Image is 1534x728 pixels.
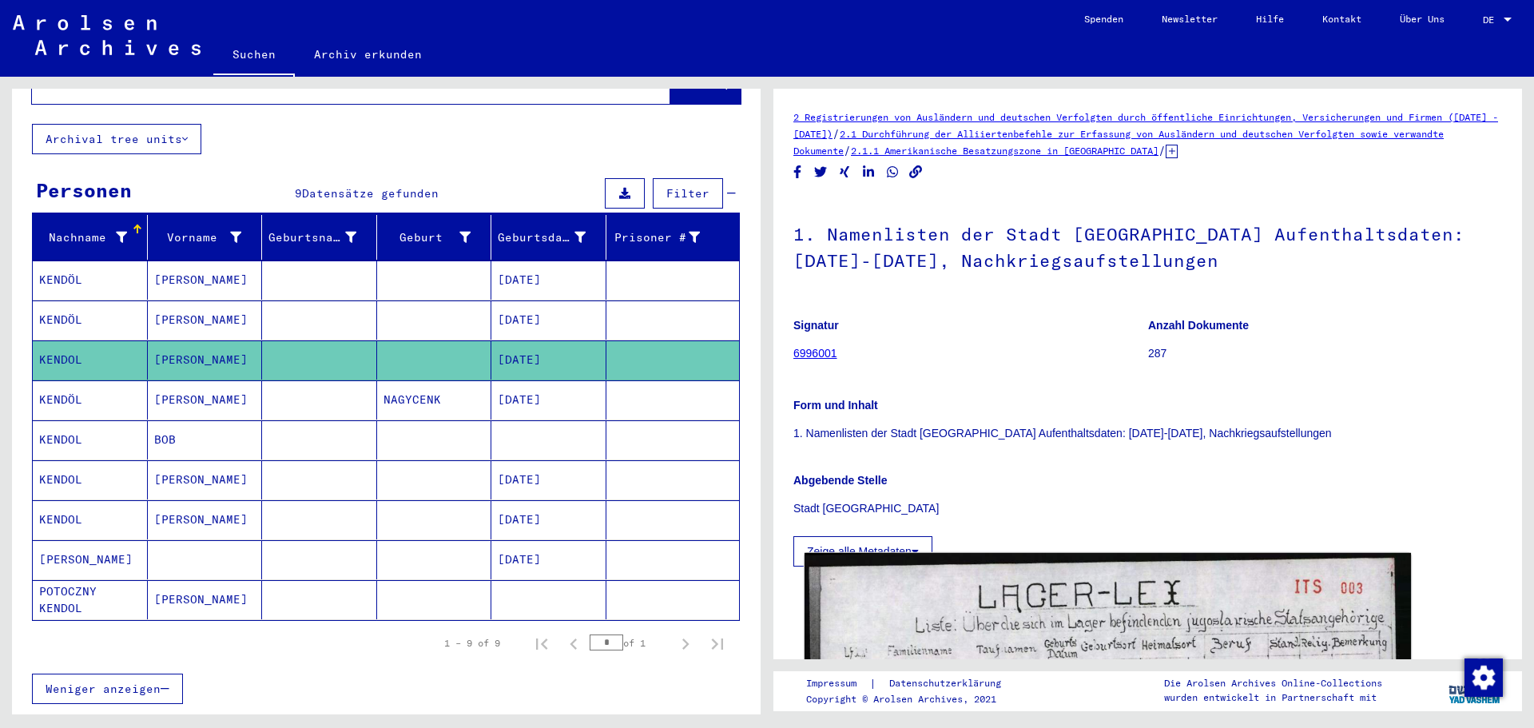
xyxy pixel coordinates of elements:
[793,347,837,360] a: 6996001
[613,229,701,246] div: Prisoner #
[32,674,183,704] button: Weniger anzeigen
[13,15,201,55] img: Arolsen_neg.svg
[148,215,263,260] mat-header-cell: Vorname
[491,540,606,579] mat-cell: [DATE]
[383,229,471,246] div: Geburt‏
[491,261,606,300] mat-cell: [DATE]
[793,197,1502,294] h1: 1. Namenlisten der Stadt [GEOGRAPHIC_DATA] Aufenthaltsdaten: [DATE]-[DATE], Nachkriegsaufstellungen
[491,460,606,499] mat-cell: [DATE]
[148,380,263,420] mat-cell: [PERSON_NAME]
[148,340,263,380] mat-cell: [PERSON_NAME]
[837,162,853,182] button: Share on Xing
[262,215,377,260] mat-header-cell: Geburtsname
[613,225,721,250] div: Prisoner #
[302,186,439,201] span: Datensätze gefunden
[666,186,709,201] span: Filter
[32,124,201,154] button: Archival tree units
[806,675,1020,692] div: |
[213,35,295,77] a: Suchen
[148,580,263,619] mat-cell: [PERSON_NAME]
[606,215,740,260] mat-header-cell: Prisoner #
[154,225,262,250] div: Vorname
[653,178,723,209] button: Filter
[444,636,500,650] div: 1 – 9 of 9
[793,111,1498,140] a: 2 Registrierungen von Ausländern und deutschen Verfolgten durch öffentliche Einrichtungen, Versic...
[148,420,263,459] mat-cell: BOB
[33,380,148,420] mat-cell: KENDÖL
[908,162,924,182] button: Copy link
[148,261,263,300] mat-cell: [PERSON_NAME]
[884,162,901,182] button: Share on WhatsApp
[806,675,869,692] a: Impressum
[491,380,606,420] mat-cell: [DATE]
[1445,670,1505,710] img: yv_logo.png
[33,420,148,459] mat-cell: KENDOL
[1464,658,1502,696] div: Zustimmung ändern
[33,460,148,499] mat-cell: KENDOL
[33,540,148,579] mat-cell: [PERSON_NAME]
[793,500,1502,517] p: Stadt [GEOGRAPHIC_DATA]
[851,145,1158,157] a: 2.1.1 Amerikanische Besatzungszone in [GEOGRAPHIC_DATA]
[33,500,148,539] mat-cell: KENDOL
[36,176,132,205] div: Personen
[860,162,877,182] button: Share on LinkedIn
[148,300,263,340] mat-cell: [PERSON_NAME]
[33,340,148,380] mat-cell: KENDOL
[33,580,148,619] mat-cell: POTOCZNY KENDOL
[526,627,558,659] button: First page
[793,399,878,412] b: Form und Inhalt
[590,635,670,650] div: of 1
[793,425,1502,442] p: 1. Namenlisten der Stadt [GEOGRAPHIC_DATA] Aufenthaltsdaten: [DATE]-[DATE], Nachkriegsaufstellungen
[1158,143,1166,157] span: /
[491,340,606,380] mat-cell: [DATE]
[793,128,1444,157] a: 2.1 Durchführung der Alliiertenbefehle zur Erfassung von Ausländern und deutschen Verfolgten sowi...
[876,675,1020,692] a: Datenschutzerklärung
[701,627,733,659] button: Last page
[813,162,829,182] button: Share on Twitter
[39,229,127,246] div: Nachname
[377,380,492,420] mat-cell: NAGYCENK
[383,225,491,250] div: Geburt‏
[558,627,590,659] button: Previous page
[154,229,242,246] div: Vorname
[793,536,932,567] button: Zeige alle Metadaten
[793,319,839,332] b: Signatur
[1148,345,1502,362] p: 287
[1483,14,1500,26] span: DE
[491,300,606,340] mat-cell: [DATE]
[295,35,441,74] a: Archiv erkunden
[33,215,148,260] mat-header-cell: Nachname
[806,692,1020,706] p: Copyright © Arolsen Archives, 2021
[33,261,148,300] mat-cell: KENDÖL
[1464,658,1503,697] img: Zustimmung ändern
[268,229,356,246] div: Geburtsname
[1164,676,1382,690] p: Die Arolsen Archives Online-Collections
[148,460,263,499] mat-cell: [PERSON_NAME]
[46,682,161,696] span: Weniger anzeigen
[844,143,851,157] span: /
[1164,690,1382,705] p: wurden entwickelt in Partnerschaft mit
[491,215,606,260] mat-header-cell: Geburtsdatum
[789,162,806,182] button: Share on Facebook
[793,474,887,487] b: Abgebende Stelle
[295,186,302,201] span: 9
[33,300,148,340] mat-cell: KENDÖL
[498,229,586,246] div: Geburtsdatum
[148,500,263,539] mat-cell: [PERSON_NAME]
[498,225,606,250] div: Geburtsdatum
[670,627,701,659] button: Next page
[377,215,492,260] mat-header-cell: Geburt‏
[268,225,376,250] div: Geburtsname
[39,225,147,250] div: Nachname
[1148,319,1249,332] b: Anzahl Dokumente
[833,126,840,141] span: /
[491,500,606,539] mat-cell: [DATE]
